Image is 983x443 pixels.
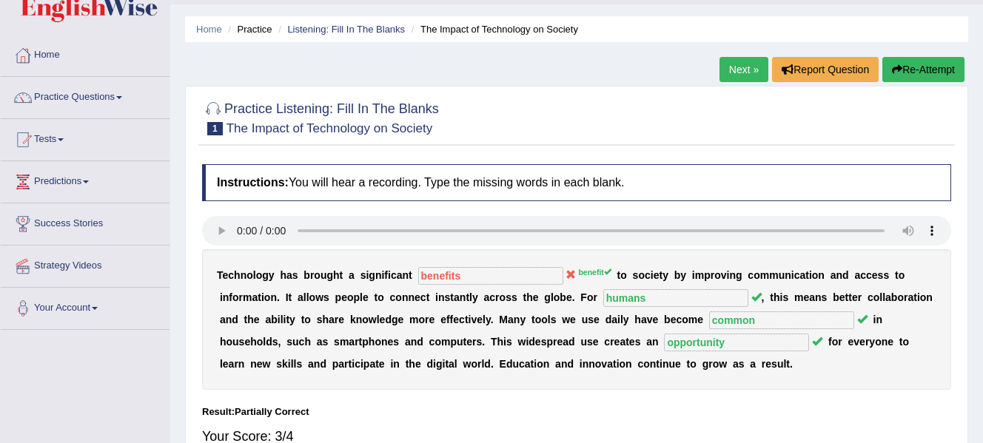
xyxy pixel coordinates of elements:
b: r [711,269,714,281]
b: i [873,314,876,325]
a: Strategy Videos [1,246,170,283]
span: 1 [207,122,223,135]
b: o [500,291,506,303]
b: l [469,291,472,303]
b: r [335,314,338,325]
b: r [310,269,314,281]
b: t [848,291,852,303]
b: o [347,291,354,303]
b: l [306,291,309,303]
b: o [264,291,271,303]
b: n [926,291,933,303]
b: e [570,314,576,325]
b: a [907,291,913,303]
b: t [426,291,430,303]
b: l [303,291,306,303]
b: t [466,291,469,303]
b: h [234,269,241,281]
b: c [866,269,872,281]
b: g [369,269,375,281]
b: c [868,291,873,303]
b: b [271,314,278,325]
b: c [429,336,435,348]
b: n [815,291,822,303]
b: v [471,314,477,325]
b: t [301,314,305,325]
b: a [298,291,303,303]
b: c [420,291,426,303]
b: t [523,291,527,303]
b: . [491,314,494,325]
b: a [252,291,258,303]
b: h [333,269,340,281]
b: t [845,291,849,303]
b: l [620,314,623,325]
b: a [405,336,411,348]
b: o [246,269,253,281]
b: n [241,269,247,281]
b: e [254,314,260,325]
b: n [460,291,466,303]
b: v [647,314,653,325]
b: y [472,291,478,303]
b: n [381,336,388,348]
b: o [899,269,905,281]
b: l [253,269,256,281]
b: e [338,314,344,325]
b: s [782,291,788,303]
b: m [409,314,418,325]
b: d [417,336,423,348]
a: Your Account [1,288,170,325]
b: p [704,269,711,281]
b: t [913,291,917,303]
b: e [872,269,878,281]
b: c [391,269,397,281]
b: c [645,269,651,281]
b: k [350,314,356,325]
b: y [662,269,668,281]
b: t [531,314,535,325]
b: t [659,269,662,281]
b: i [284,314,286,325]
b: f [384,269,388,281]
b: e [398,314,404,325]
b: y [486,314,491,325]
b: b [891,291,898,303]
b: h [634,314,641,325]
b: t [465,314,469,325]
b: i [381,269,384,281]
b: n [818,269,825,281]
b: M [499,314,508,325]
b: a [484,291,490,303]
b: e [453,314,459,325]
b: w [562,314,570,325]
b: m [695,269,704,281]
b: n [785,269,791,281]
b: s [286,336,292,348]
h4: You will hear a recording. Type the missing words in each blank. [202,164,951,201]
b: a [349,336,355,348]
b: o [257,336,264,348]
b: a [854,269,860,281]
b: i [261,291,264,303]
input: blank [709,311,854,329]
b: m [760,269,769,281]
b: h [304,336,311,348]
b: u [232,336,239,348]
b: y [520,314,526,325]
a: Tests [1,119,170,156]
b: l [377,314,380,325]
b: w [369,314,377,325]
b: s [588,314,594,325]
b: c [299,336,305,348]
small: The Impact of Technology on Society [227,121,432,135]
b: h [247,314,254,325]
b: y [289,314,295,325]
b: s [334,336,340,348]
b: n [356,314,363,325]
b: , [762,291,765,303]
b: o [435,336,441,348]
b: t [409,269,412,281]
b: u [292,336,299,348]
li: The Impact of Technology on Society [408,22,578,36]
